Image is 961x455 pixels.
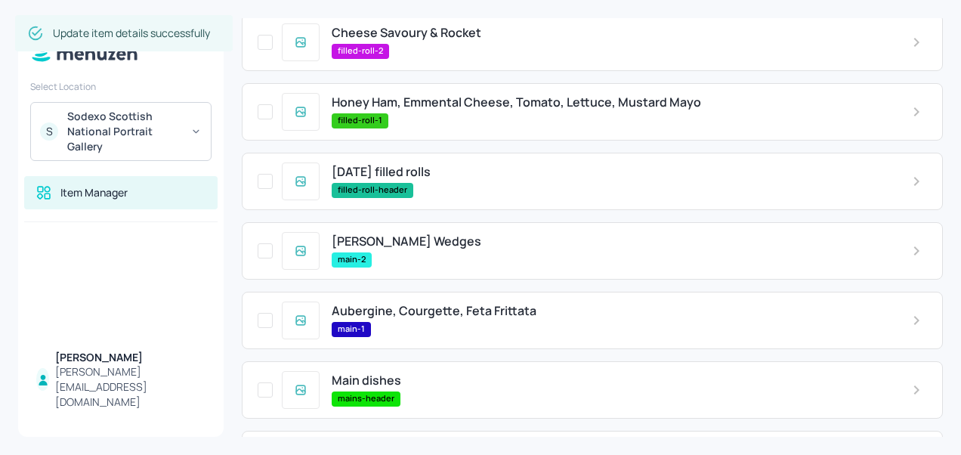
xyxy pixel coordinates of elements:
span: [DATE] filled rolls [332,165,431,179]
span: Cheese Savoury & Rocket [332,26,481,40]
span: main-1 [332,323,371,336]
div: [PERSON_NAME] [55,350,205,365]
div: Select Location [30,80,212,93]
div: Update item details successfully [53,20,210,47]
span: Main dishes [332,373,401,388]
div: S [40,122,58,141]
span: [PERSON_NAME] Wedges [332,234,481,249]
span: mains-header [332,392,400,405]
div: [PERSON_NAME][EMAIL_ADDRESS][DOMAIN_NAME] [55,364,205,410]
span: Honey Ham, Emmental Cheese, Tomato, Lettuce, Mustard Mayo [332,95,701,110]
div: Sodexo Scottish National Portrait Gallery [67,109,181,154]
div: Item Manager [60,185,128,200]
span: filled-roll-header [332,184,413,197]
span: main-2 [332,253,372,266]
span: filled-roll-1 [332,114,388,127]
span: filled-roll-2 [332,45,389,57]
span: Aubergine, Courgette, Feta Frittata [332,304,536,318]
